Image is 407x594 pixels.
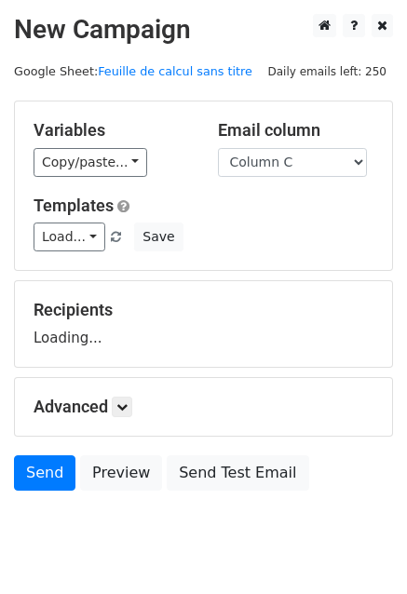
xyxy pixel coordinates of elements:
[80,455,162,491] a: Preview
[14,455,75,491] a: Send
[14,64,252,78] small: Google Sheet:
[261,64,393,78] a: Daily emails left: 250
[34,120,190,141] h5: Variables
[134,223,183,251] button: Save
[34,397,373,417] h5: Advanced
[218,120,374,141] h5: Email column
[14,14,393,46] h2: New Campaign
[34,148,147,177] a: Copy/paste...
[34,300,373,320] h5: Recipients
[98,64,252,78] a: Feuille de calcul sans titre
[34,223,105,251] a: Load...
[167,455,308,491] a: Send Test Email
[261,61,393,82] span: Daily emails left: 250
[34,300,373,348] div: Loading...
[34,196,114,215] a: Templates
